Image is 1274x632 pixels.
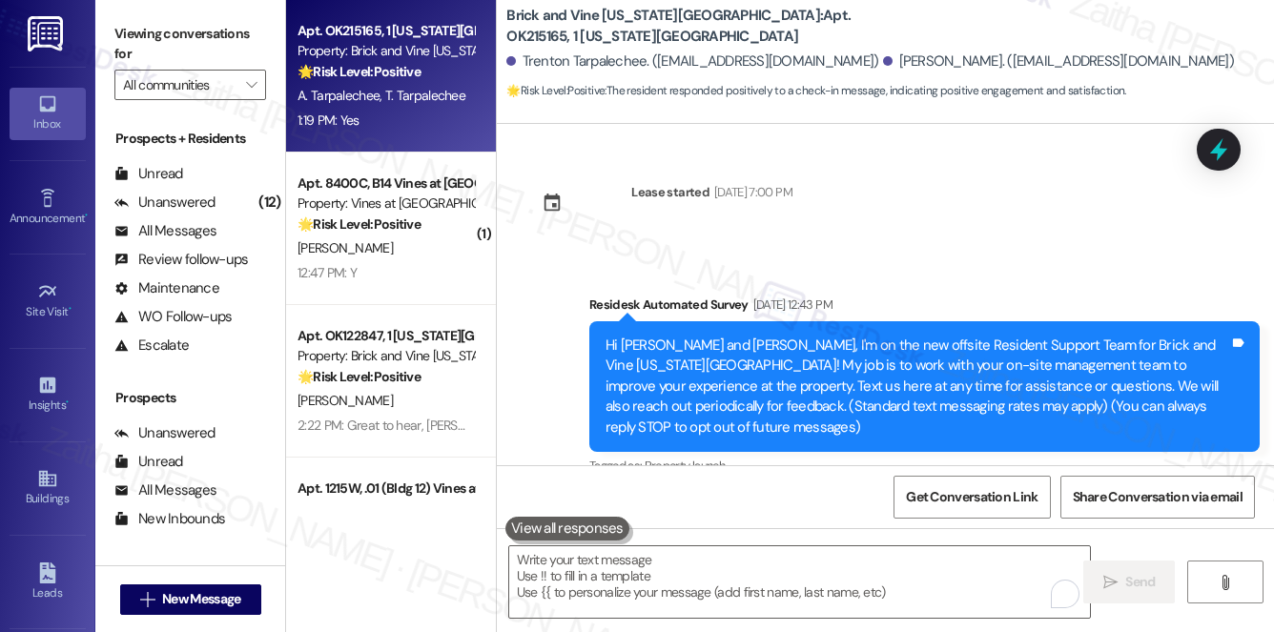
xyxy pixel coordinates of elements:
[10,369,86,420] a: Insights •
[120,584,261,615] button: New Message
[589,452,1260,479] div: Tagged as:
[114,164,183,184] div: Unread
[123,70,236,100] input: All communities
[10,462,86,514] a: Buildings
[298,326,474,346] div: Apt. OK122847, 1 [US_STATE][GEOGRAPHIC_DATA]
[749,295,832,315] div: [DATE] 12:43 PM
[506,83,605,98] strong: 🌟 Risk Level: Positive
[114,452,183,472] div: Unread
[298,21,474,41] div: Apt. OK215165, 1 [US_STATE][GEOGRAPHIC_DATA]
[28,16,67,51] img: ResiDesk Logo
[631,182,709,202] div: Lease started
[298,368,421,385] strong: 🌟 Risk Level: Positive
[606,336,1229,438] div: Hi [PERSON_NAME] and [PERSON_NAME], I'm on the new offsite Resident Support Team for Brick and Vi...
[298,239,393,256] span: [PERSON_NAME]
[385,87,465,104] span: T. Tarpalechee
[95,562,285,582] div: Residents
[114,250,248,270] div: Review follow-ups
[506,81,1125,101] span: : The resident responded positively to a check-in message, indicating positive engagement and sat...
[883,51,1234,71] div: [PERSON_NAME]. ([EMAIL_ADDRESS][DOMAIN_NAME])
[298,41,474,61] div: Property: Brick and Vine [US_STATE][GEOGRAPHIC_DATA]
[1083,561,1176,603] button: Send
[506,6,888,47] b: Brick and Vine [US_STATE][GEOGRAPHIC_DATA]: Apt. OK215165, 1 [US_STATE][GEOGRAPHIC_DATA]
[10,88,86,139] a: Inbox
[894,476,1050,519] button: Get Conversation Link
[1060,476,1255,519] button: Share Conversation via email
[506,51,878,71] div: Trenton Tarpalechee. ([EMAIL_ADDRESS][DOMAIN_NAME])
[246,77,257,92] i: 
[95,388,285,408] div: Prospects
[95,129,285,149] div: Prospects + Residents
[114,193,216,213] div: Unanswered
[114,307,232,327] div: WO Follow-ups
[298,264,357,281] div: 12:47 PM: Y
[645,458,725,474] span: Property launch
[298,194,474,214] div: Property: Vines at [GEOGRAPHIC_DATA]
[298,392,393,409] span: [PERSON_NAME]
[254,188,285,217] div: (12)
[1125,572,1155,592] span: Send
[298,63,421,80] strong: 🌟 Risk Level: Positive
[298,215,421,233] strong: 🌟 Risk Level: Positive
[114,278,219,298] div: Maintenance
[298,479,474,499] div: Apt. 1215W, .01 (Bldg 12) Vines at [GEOGRAPHIC_DATA]
[906,487,1038,507] span: Get Conversation Link
[10,275,86,327] a: Site Visit •
[114,480,216,500] div: All Messages
[709,182,792,202] div: [DATE] 7:00 PM
[589,295,1260,321] div: Residesk Automated Survey
[298,173,474,194] div: Apt. 8400C, B14 Vines at [GEOGRAPHIC_DATA]
[298,112,360,129] div: 1:19 PM: Yes
[1103,575,1118,590] i: 
[1218,575,1232,590] i: 
[114,19,266,70] label: Viewing conversations for
[162,589,240,609] span: New Message
[298,346,474,366] div: Property: Brick and Vine [US_STATE][GEOGRAPHIC_DATA]
[509,546,1090,618] textarea: To enrich screen reader interactions, please activate Accessibility in Grammarly extension settings
[114,336,189,356] div: Escalate
[10,557,86,608] a: Leads
[85,209,88,222] span: •
[114,423,216,443] div: Unanswered
[298,87,385,104] span: A. Tarpalechee
[140,592,154,607] i: 
[66,396,69,409] span: •
[69,302,72,316] span: •
[114,221,216,241] div: All Messages
[114,509,225,529] div: New Inbounds
[1073,487,1243,507] span: Share Conversation via email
